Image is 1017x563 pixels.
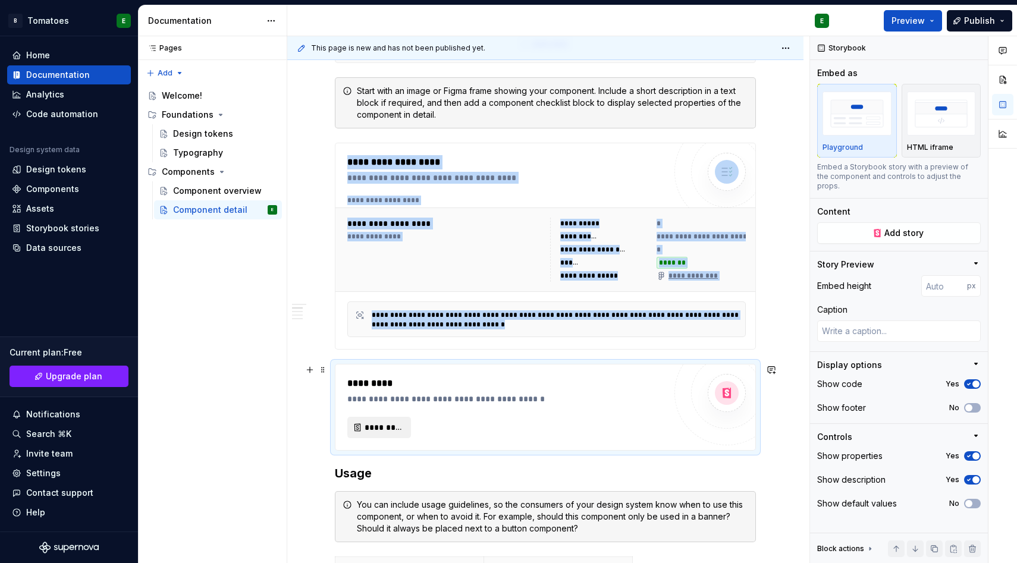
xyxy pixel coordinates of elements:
[7,46,131,65] a: Home
[7,238,131,257] a: Data sources
[946,379,959,389] label: Yes
[817,280,871,292] div: Embed height
[7,160,131,179] a: Design tokens
[7,464,131,483] a: Settings
[892,15,925,27] span: Preview
[162,166,215,178] div: Components
[26,69,90,81] div: Documentation
[946,451,959,461] label: Yes
[817,498,897,509] div: Show default values
[26,467,61,479] div: Settings
[39,542,99,553] svg: Supernova Logo
[26,428,71,440] div: Search ⌘K
[949,499,959,508] label: No
[884,227,924,239] span: Add story
[820,16,824,26] div: E
[7,199,131,218] a: Assets
[26,89,64,100] div: Analytics
[817,304,847,316] div: Caption
[271,204,274,216] div: E
[7,219,131,238] a: Storybook stories
[26,203,54,215] div: Assets
[907,92,976,135] img: placeholder
[10,145,80,155] div: Design system data
[10,347,128,358] div: Current plan : Free
[8,14,23,28] div: B
[148,15,260,27] div: Documentation
[46,370,102,382] span: Upgrade plan
[143,65,187,81] button: Add
[817,378,862,390] div: Show code
[154,124,282,143] a: Design tokens
[26,507,45,518] div: Help
[7,424,131,444] button: Search ⌘K
[967,281,976,291] p: px
[7,444,131,463] a: Invite team
[823,143,863,152] p: Playground
[902,84,981,158] button: placeholderHTML iframe
[817,474,886,486] div: Show description
[817,259,874,271] div: Story Preview
[817,431,852,443] div: Controls
[143,86,282,219] div: Page tree
[27,15,69,27] div: Tomatoes
[26,163,86,175] div: Design tokens
[964,15,995,27] span: Publish
[7,65,131,84] a: Documentation
[173,185,262,197] div: Component overview
[162,90,202,102] div: Welcome!
[122,16,125,26] div: E
[158,68,172,78] span: Add
[26,183,79,195] div: Components
[817,84,897,158] button: placeholderPlayground
[10,366,128,387] button: Upgrade plan
[26,487,93,499] div: Contact support
[7,483,131,502] button: Contact support
[26,408,80,420] div: Notifications
[823,92,892,135] img: placeholder
[817,402,866,414] div: Show footer
[817,222,981,244] button: Add story
[884,10,942,32] button: Preview
[154,181,282,200] a: Component overview
[26,222,99,234] div: Storybook stories
[154,143,282,162] a: Typography
[907,143,953,152] p: HTML iframe
[817,359,882,371] div: Display options
[154,200,282,219] a: Component detailE
[817,259,981,271] button: Story Preview
[143,105,282,124] div: Foundations
[173,147,223,159] div: Typography
[817,162,981,191] div: Embed a Storybook story with a preview of the component and controls to adjust the props.
[949,403,959,413] label: No
[311,43,485,53] span: This page is new and has not been published yet.
[817,359,981,371] button: Display options
[2,8,136,33] button: BTomatoesE
[26,108,98,120] div: Code automation
[946,475,959,485] label: Yes
[162,109,214,121] div: Foundations
[7,503,131,522] button: Help
[7,405,131,424] button: Notifications
[143,86,282,105] a: Welcome!
[7,105,131,124] a: Code automation
[357,85,748,121] div: Start with an image or Figma frame showing your component. Include a short description in a text ...
[817,206,850,218] div: Content
[143,162,282,181] div: Components
[7,180,131,199] a: Components
[921,275,967,297] input: Auto
[7,85,131,104] a: Analytics
[947,10,1012,32] button: Publish
[26,49,50,61] div: Home
[817,450,883,462] div: Show properties
[143,43,182,53] div: Pages
[817,431,981,443] button: Controls
[357,499,748,534] div: You can include usage guidelines, so the consumers of your design system know when to use this co...
[817,540,875,557] div: Block actions
[335,465,756,482] h3: Usage
[26,242,81,254] div: Data sources
[173,128,233,140] div: Design tokens
[173,204,247,216] div: Component detail
[26,448,73,460] div: Invite team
